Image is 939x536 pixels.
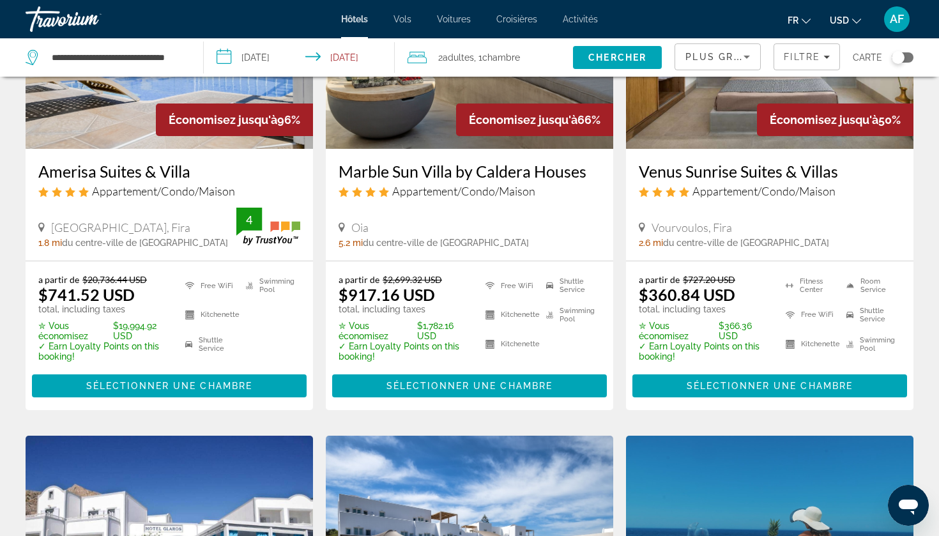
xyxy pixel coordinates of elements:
span: a partir de [38,274,79,285]
span: Économisez jusqu'à [770,113,878,126]
button: Search [573,46,662,69]
p: $19,994.92 USD [38,321,169,341]
span: du centre-ville de [GEOGRAPHIC_DATA] [363,238,529,248]
li: Swimming Pool [840,333,901,356]
button: Travelers: 2 adults, 0 children [395,38,573,77]
span: Filtre [784,52,820,62]
span: du centre-ville de [GEOGRAPHIC_DATA] [663,238,829,248]
span: 2.6 mi [639,238,663,248]
button: Sélectionner une chambre [632,374,907,397]
span: Appartement/Condo/Maison [392,184,535,198]
span: ✮ Vous économisez [639,321,715,341]
span: Oia [351,220,369,234]
span: 5.2 mi [339,238,363,248]
mat-select: Sort by [685,49,750,65]
button: Toggle map [882,52,913,63]
a: Venus Sunrise Suites & Villas [639,162,901,181]
li: Kitchenette [479,303,540,326]
li: Kitchenette [479,333,540,356]
span: Vourvoulos, Fira [652,220,732,234]
span: ✮ Vous économisez [38,321,110,341]
p: $1,782.16 USD [339,321,469,341]
p: total, including taxes [639,304,770,314]
li: Swimming Pool [540,303,600,326]
li: Fitness Center [779,274,840,297]
del: $727.20 USD [683,274,735,285]
span: Sélectionner une chambre [386,381,553,391]
a: Vols [393,14,411,24]
button: Filters [774,43,840,70]
a: Sélectionner une chambre [632,378,907,392]
span: USD [830,15,849,26]
a: Amerisa Suites & Villa [38,162,300,181]
li: Kitchenette [179,303,240,326]
div: 50% [757,103,913,136]
span: a partir de [639,274,680,285]
button: Change language [788,11,811,29]
a: Voitures [437,14,471,24]
a: Croisières [496,14,537,24]
span: 2 [438,49,474,66]
del: $2,699.32 USD [383,274,442,285]
button: Sélectionner une chambre [332,374,607,397]
li: Room Service [840,274,901,297]
button: Sélectionner une chambre [32,374,307,397]
li: Shuttle Service [840,303,901,326]
div: 66% [456,103,613,136]
button: User Menu [880,6,913,33]
span: AF [890,13,904,26]
span: Sélectionner une chambre [687,381,853,391]
span: Adultes [443,52,474,63]
a: Activités [563,14,598,24]
img: TrustYou guest rating badge [236,208,300,245]
span: , 1 [474,49,520,66]
p: ✓ Earn Loyalty Points on this booking! [38,341,169,362]
li: Shuttle Service [179,333,240,356]
li: Kitchenette [779,333,840,356]
input: Search hotel destination [50,48,184,67]
span: Chercher [588,52,646,63]
button: Change currency [830,11,861,29]
span: Économisez jusqu'à [469,113,577,126]
ins: $917.16 USD [339,285,435,304]
button: Select check in and out date [204,38,395,77]
li: Free WiFi [779,303,840,326]
div: 4 [236,212,262,227]
p: ✓ Earn Loyalty Points on this booking! [639,341,770,362]
li: Free WiFi [479,274,540,297]
div: 4 star Apartment [38,184,300,198]
a: Marble Sun Villa by Caldera Houses [339,162,600,181]
div: 4 star Apartment [639,184,901,198]
p: $366.36 USD [639,321,770,341]
iframe: Bouton de lancement de la fenêtre de messagerie [888,485,929,526]
span: du centre-ville de [GEOGRAPHIC_DATA] [62,238,228,248]
span: Sélectionner une chambre [86,381,252,391]
li: Shuttle Service [540,274,600,297]
span: Économisez jusqu'à [169,113,277,126]
ins: $741.52 USD [38,285,135,304]
a: Hôtels [341,14,368,24]
p: total, including taxes [339,304,469,314]
a: Sélectionner une chambre [332,378,607,392]
li: Swimming Pool [240,274,300,297]
span: [GEOGRAPHIC_DATA], Fira [51,220,190,234]
a: Sélectionner une chambre [32,378,307,392]
div: 96% [156,103,313,136]
p: ✓ Earn Loyalty Points on this booking! [339,341,469,362]
ins: $360.84 USD [639,285,735,304]
span: Chambre [482,52,520,63]
span: Appartement/Condo/Maison [692,184,836,198]
span: ✮ Vous économisez [339,321,414,341]
a: Travorium [26,3,153,36]
span: 1.8 mi [38,238,62,248]
span: a partir de [339,274,379,285]
span: Carte [853,49,882,66]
